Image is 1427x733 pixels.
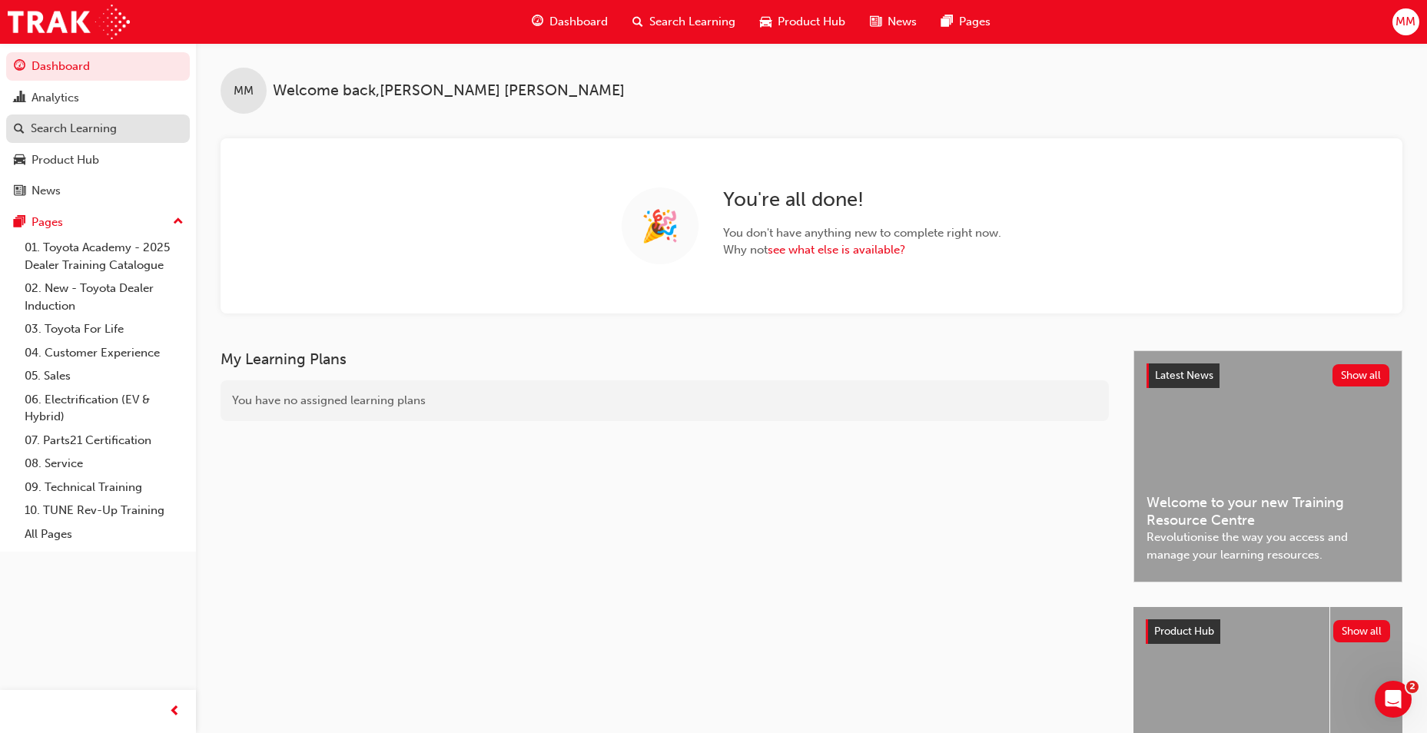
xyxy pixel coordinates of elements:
[18,476,190,499] a: 09. Technical Training
[14,154,25,167] span: car-icon
[221,380,1109,421] div: You have no assigned learning plans
[1133,350,1402,582] a: Latest NewsShow allWelcome to your new Training Resource CentreRevolutionise the way you access a...
[6,49,190,208] button: DashboardAnalyticsSearch LearningProduct HubNews
[6,114,190,143] a: Search Learning
[1375,681,1412,718] iframe: Intercom live chat
[723,224,1001,242] span: You don ' t have anything new to complete right now.
[723,241,1001,259] span: Why not
[888,13,917,31] span: News
[18,522,190,546] a: All Pages
[6,208,190,237] button: Pages
[870,12,881,32] span: news-icon
[1147,494,1389,529] span: Welcome to your new Training Resource Centre
[519,6,620,38] a: guage-iconDashboard
[768,243,905,257] a: see what else is available?
[18,364,190,388] a: 05. Sales
[173,212,184,232] span: up-icon
[1154,625,1214,638] span: Product Hub
[14,216,25,230] span: pages-icon
[221,350,1109,368] h3: My Learning Plans
[18,499,190,522] a: 10. TUNE Rev-Up Training
[18,277,190,317] a: 02. New - Toyota Dealer Induction
[620,6,748,38] a: search-iconSearch Learning
[1406,681,1419,693] span: 2
[1395,13,1415,31] span: MM
[1392,8,1419,35] button: MM
[14,91,25,105] span: chart-icon
[632,12,643,32] span: search-icon
[18,317,190,341] a: 03. Toyota For Life
[169,702,181,721] span: prev-icon
[273,82,625,100] span: Welcome back , [PERSON_NAME] [PERSON_NAME]
[32,89,79,107] div: Analytics
[760,12,772,32] span: car-icon
[1146,619,1390,644] a: Product HubShow all
[18,429,190,453] a: 07. Parts21 Certification
[723,187,1001,212] h2: You ' re all done!
[234,82,254,100] span: MM
[6,177,190,205] a: News
[14,184,25,198] span: news-icon
[549,13,608,31] span: Dashboard
[6,84,190,112] a: Analytics
[18,236,190,277] a: 01. Toyota Academy - 2025 Dealer Training Catalogue
[1332,364,1390,386] button: Show all
[18,388,190,429] a: 06. Electrification (EV & Hybrid)
[32,214,63,231] div: Pages
[778,13,845,31] span: Product Hub
[31,120,117,138] div: Search Learning
[6,52,190,81] a: Dashboard
[959,13,991,31] span: Pages
[18,452,190,476] a: 08. Service
[532,12,543,32] span: guage-icon
[14,122,25,136] span: search-icon
[32,182,61,200] div: News
[641,217,679,235] span: 🎉
[14,60,25,74] span: guage-icon
[1147,363,1389,388] a: Latest NewsShow all
[748,6,858,38] a: car-iconProduct Hub
[649,13,735,31] span: Search Learning
[1155,369,1213,382] span: Latest News
[32,151,99,169] div: Product Hub
[1333,620,1391,642] button: Show all
[941,12,953,32] span: pages-icon
[8,5,130,39] img: Trak
[858,6,929,38] a: news-iconNews
[6,146,190,174] a: Product Hub
[929,6,1003,38] a: pages-iconPages
[18,341,190,365] a: 04. Customer Experience
[1147,529,1389,563] span: Revolutionise the way you access and manage your learning resources.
